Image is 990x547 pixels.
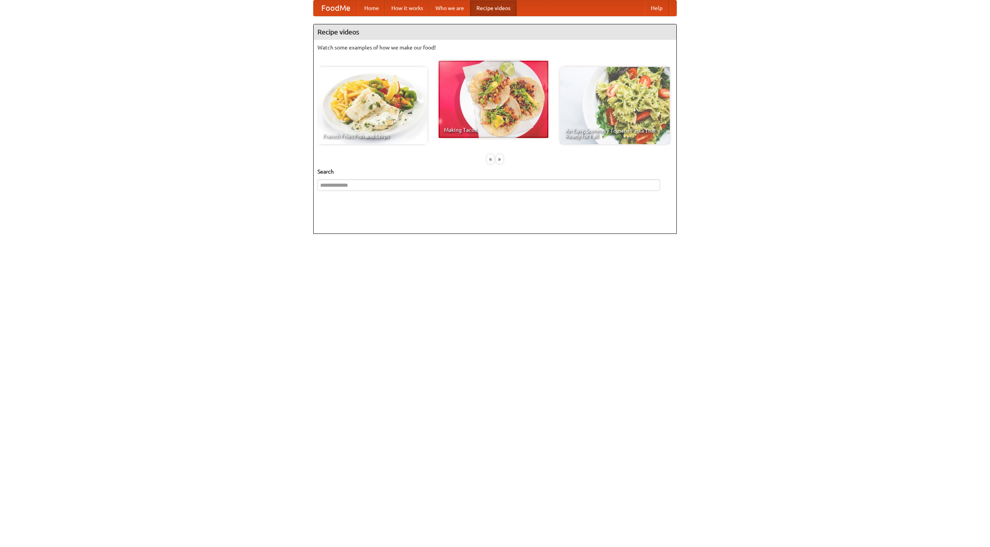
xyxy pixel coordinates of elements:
[314,0,358,16] a: FoodMe
[429,0,470,16] a: Who we are
[565,128,664,139] span: An Easy, Summery Tomato Pasta That's Ready for Fall
[470,0,517,16] a: Recipe videos
[317,44,673,51] p: Watch some examples of how we make our food!
[645,0,669,16] a: Help
[358,0,385,16] a: Home
[317,168,673,176] h5: Search
[444,127,543,133] span: Making Tacos
[314,24,676,40] h4: Recipe videos
[487,154,494,164] div: «
[385,0,429,16] a: How it works
[323,133,422,139] span: French Fries Fish and Chips
[496,154,503,164] div: »
[317,67,427,144] a: French Fries Fish and Chips
[439,61,548,138] a: Making Tacos
[560,67,670,144] a: An Easy, Summery Tomato Pasta That's Ready for Fall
